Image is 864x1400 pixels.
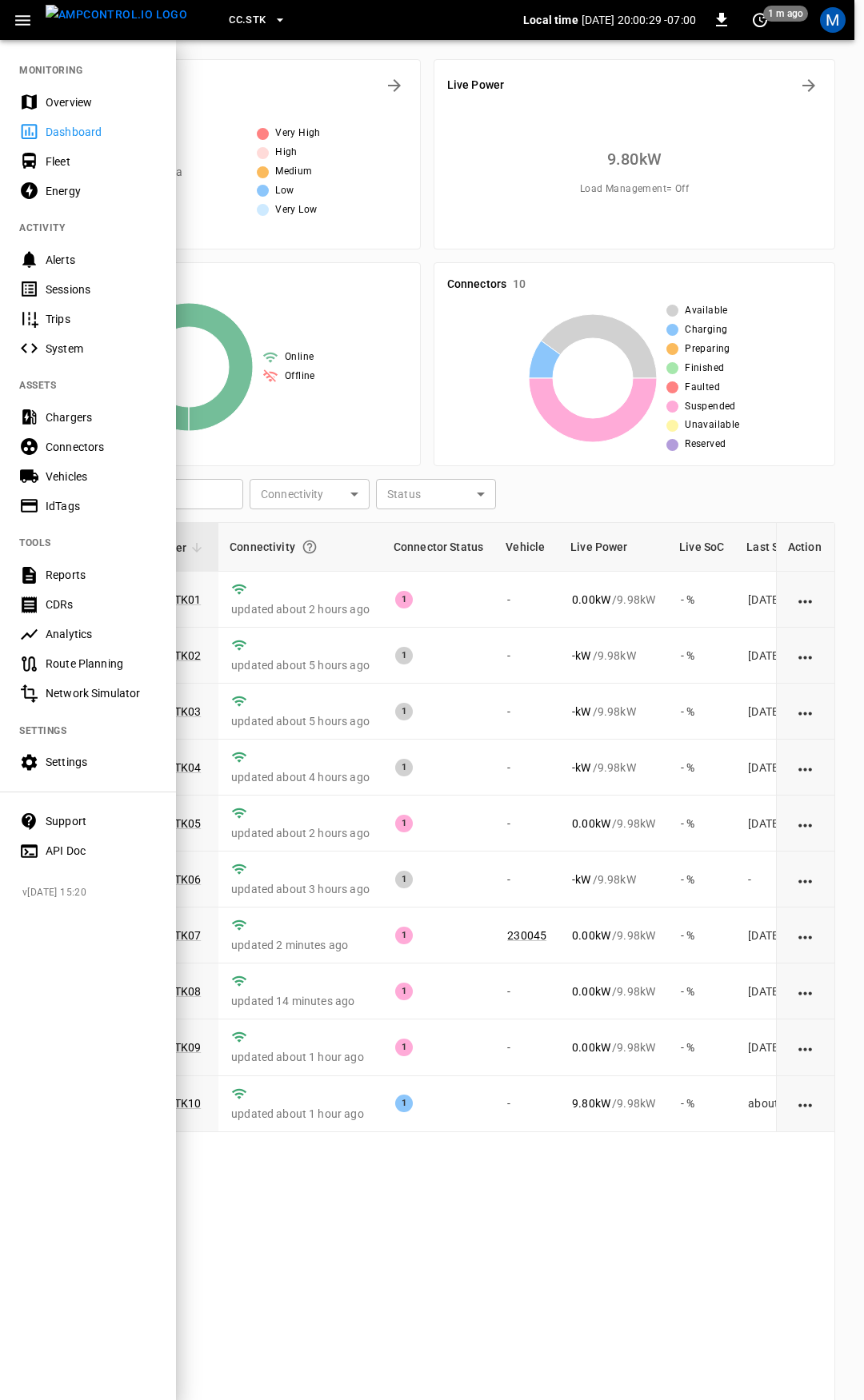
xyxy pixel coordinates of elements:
[46,843,157,859] div: API Doc
[229,11,266,30] span: CC.STK
[46,439,157,455] div: Connectors
[46,656,157,672] div: Route Planning
[582,12,696,28] p: [DATE] 20:00:29 -07:00
[46,154,157,170] div: Fleet
[820,7,846,33] div: profile-icon
[46,94,157,110] div: Overview
[46,409,157,425] div: Chargers
[46,252,157,268] div: Alerts
[523,12,578,28] p: Local time
[763,6,808,22] span: 1 m ago
[22,885,163,901] span: v [DATE] 15:20
[46,813,157,829] div: Support
[46,754,157,770] div: Settings
[46,626,157,642] div: Analytics
[46,567,157,583] div: Reports
[46,341,157,357] div: System
[46,311,157,327] div: Trips
[747,7,773,33] button: set refresh interval
[46,5,187,25] img: ampcontrol.io logo
[46,281,157,297] div: Sessions
[46,596,157,612] div: CDRs
[46,685,157,701] div: Network Simulator
[46,469,157,485] div: Vehicles
[46,183,157,199] div: Energy
[46,124,157,140] div: Dashboard
[46,498,157,514] div: IdTags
